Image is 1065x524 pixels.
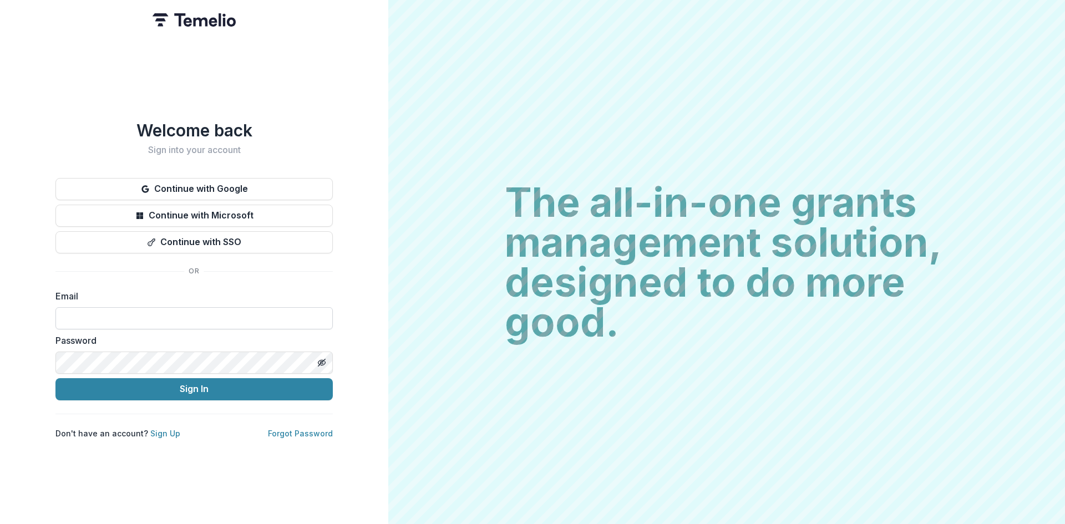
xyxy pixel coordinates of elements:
p: Don't have an account? [55,428,180,439]
button: Continue with Google [55,178,333,200]
label: Email [55,289,326,303]
button: Sign In [55,378,333,400]
h2: Sign into your account [55,145,333,155]
label: Password [55,334,326,347]
a: Forgot Password [268,429,333,438]
button: Continue with Microsoft [55,205,333,227]
h1: Welcome back [55,120,333,140]
img: Temelio [153,13,236,27]
button: Continue with SSO [55,231,333,253]
a: Sign Up [150,429,180,438]
button: Toggle password visibility [313,354,331,372]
